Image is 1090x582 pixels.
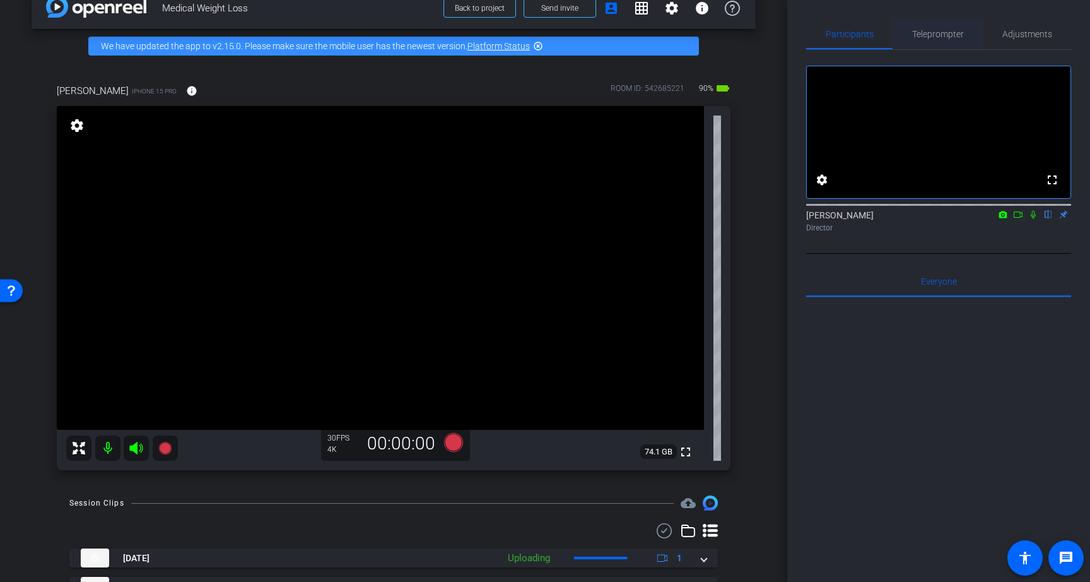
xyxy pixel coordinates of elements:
mat-icon: info [186,85,197,97]
mat-icon: settings [68,118,86,133]
div: We have updated the app to v2.15.0. Please make sure the mobile user has the newest version. [88,37,699,56]
mat-icon: grid_on [634,1,649,16]
span: Adjustments [1002,30,1052,39]
mat-icon: account_box [604,1,619,16]
mat-icon: settings [814,172,829,187]
a: Platform Status [467,41,530,51]
mat-icon: fullscreen [678,444,693,460]
div: 00:00:00 [359,433,443,454]
img: Session clips [703,496,718,511]
div: Session Clips [69,497,124,509]
mat-icon: flip [1041,208,1056,220]
mat-icon: battery_std [715,81,730,96]
div: 30 [327,433,359,443]
div: 4K [327,444,359,454]
div: ROOM ID: 542685221 [611,83,684,101]
span: Back to project [455,4,505,13]
span: Send invite [541,3,578,13]
div: Uploading [501,551,556,566]
span: 74.1 GB [640,444,677,460]
span: 90% [697,78,715,98]
span: Destinations for your clips [681,496,696,511]
div: [PERSON_NAME] [806,209,1071,234]
mat-icon: info [694,1,710,16]
mat-icon: fullscreen [1045,172,1060,187]
span: FPS [336,434,349,442]
mat-icon: message [1058,550,1074,566]
mat-icon: highlight_off [533,41,543,51]
span: iPhone 15 Pro [132,86,177,96]
mat-icon: settings [664,1,679,16]
mat-icon: cloud_upload [681,496,696,511]
mat-expansion-panel-header: thumb-nail[DATE]Uploading1 [69,549,718,567]
span: [DATE] [123,552,149,565]
span: Teleprompter [912,30,964,39]
span: [PERSON_NAME] [57,84,129,98]
span: Participants [826,30,874,39]
mat-icon: accessibility [1017,550,1033,566]
img: thumb-nail [81,549,109,567]
div: Director [806,222,1071,234]
span: 1 [677,552,682,565]
span: Everyone [921,277,957,286]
